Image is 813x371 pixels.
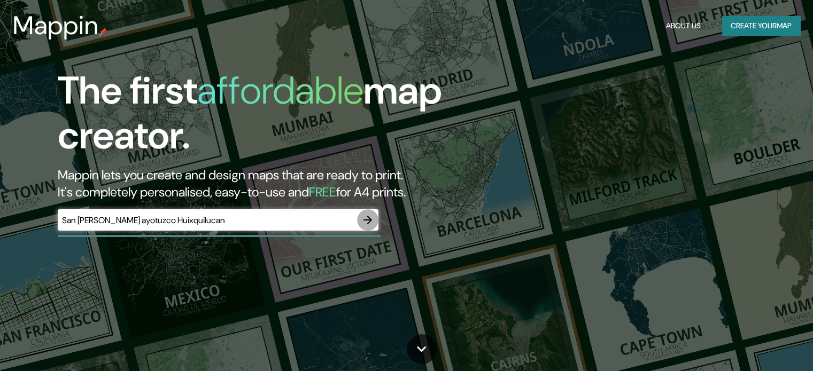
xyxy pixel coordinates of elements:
input: Choose your favourite place [58,214,357,226]
h1: affordable [197,66,363,115]
button: About Us [662,16,705,36]
h1: The first map creator. [58,68,464,167]
img: mappin-pin [99,28,107,36]
h2: Mappin lets you create and design maps that are ready to print. It's completely personalised, eas... [58,167,464,201]
h3: Mappin [13,11,99,41]
button: Create yourmap [722,16,800,36]
h5: FREE [309,184,336,200]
